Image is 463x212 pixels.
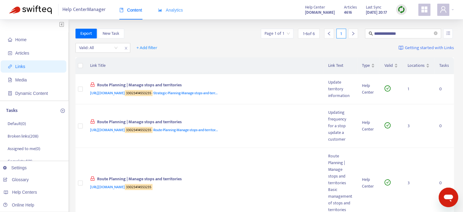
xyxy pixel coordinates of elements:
[119,8,124,12] span: book
[403,57,434,74] th: Locations
[398,45,403,50] img: image-link
[366,4,381,11] span: Last Sync
[336,29,346,38] div: 1
[103,30,119,37] span: New Task
[61,109,65,113] span: plus-circle
[305,9,335,16] a: [DOMAIN_NAME]
[8,78,12,82] span: file-image
[405,45,454,52] span: Getting started with Links
[434,74,454,104] td: 0
[305,4,325,11] span: Help Center
[132,43,162,53] button: + Add filter
[328,153,352,186] div: Route Planning | Manage stops and territories
[125,184,153,190] sqkw: 33023414553235
[434,57,454,74] th: Tasks
[90,184,153,190] span: [URL][DOMAIN_NAME]
[158,8,162,12] span: area-chart
[403,74,434,104] td: 1
[90,176,95,181] span: lock
[357,57,380,74] th: Type
[8,64,12,69] span: link
[15,51,29,56] span: Articles
[8,91,12,95] span: container
[15,64,25,69] span: Links
[362,119,375,133] div: Help Center
[8,120,26,127] p: Default ( 0 )
[384,122,391,128] span: check-circle
[362,62,370,69] span: Type
[384,62,393,69] span: Valid
[328,79,352,99] div: Update territory information
[90,82,95,87] span: lock
[98,29,124,38] button: New Task
[9,5,52,14] img: Swifteq
[351,31,355,36] span: right
[362,176,375,190] div: Help Center
[380,57,403,74] th: Valid
[119,8,142,13] span: Content
[443,29,453,38] button: unordered-list
[403,104,434,148] td: 3
[8,146,40,152] p: Assigned to me ( 0 )
[15,77,27,82] span: Media
[303,31,315,37] span: 1 - 6 of 6
[125,127,153,133] sqkw: 33023414553235
[90,119,95,124] span: lock
[446,31,450,35] span: unordered-list
[90,90,218,96] span: [URL][DOMAIN_NAME] -Strategic-Planning-Manage-stops-and-terr...
[8,158,32,164] p: Completed ( 0 )
[344,9,352,16] strong: 4616
[80,30,92,37] span: Export
[328,129,352,143] div: update a customer
[3,203,34,207] a: Online Help
[384,179,391,185] span: check-circle
[440,6,447,13] span: user
[158,8,183,13] span: Analytics
[15,37,26,42] span: Home
[136,44,157,52] span: + Add filter
[323,57,357,74] th: Link Text
[328,109,352,129] div: Updating frequency for a stop
[75,29,97,38] button: Export
[90,127,218,133] span: [URL][DOMAIN_NAME] -Route-Planning-Manage-stops-and-territor...
[3,165,27,170] a: Settings
[398,43,454,53] a: Getting started with Links
[8,133,38,139] p: Broken links ( 208 )
[434,104,454,148] td: 0
[3,177,29,182] a: Glossary
[369,31,373,36] span: search
[85,57,324,74] th: Link Title
[125,90,153,96] sqkw: 33023414553235
[90,82,316,90] div: Route Planning | Manage stops and territories
[398,6,405,13] img: sync.dc5367851b00ba804db3.png
[12,190,37,195] span: Help Centers
[408,62,425,69] span: Locations
[90,119,316,127] div: Route Planning | Manage stops and territories
[6,107,18,114] p: Tasks
[90,176,316,184] div: Route Planning | Manage stops and territories
[384,85,391,92] span: check-circle
[344,4,357,11] span: Articles
[439,188,458,207] iframe: Button to launch messaging window
[362,82,375,96] div: Help Center
[8,38,12,42] span: home
[327,31,331,36] span: left
[366,9,387,16] strong: [DATE] 20:17
[421,6,428,13] span: appstore
[8,51,12,55] span: account-book
[62,4,106,16] span: Help Center Manager
[434,31,437,37] span: close-circle
[434,31,437,35] span: close-circle
[122,45,130,52] span: close
[15,91,48,96] span: Dynamic Content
